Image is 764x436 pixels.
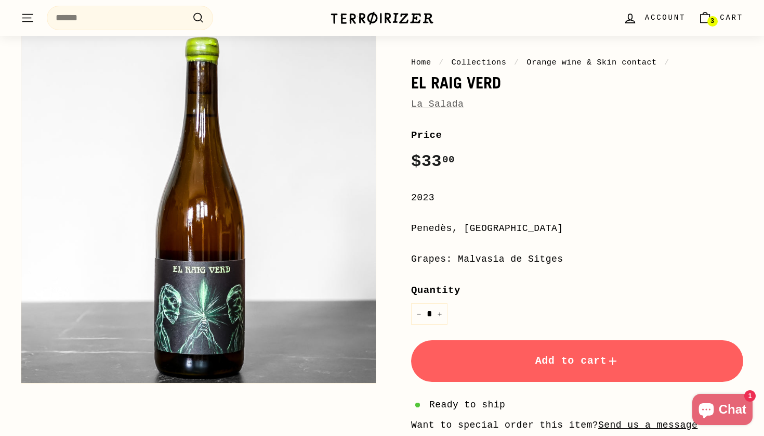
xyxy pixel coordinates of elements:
label: Quantity [411,283,743,298]
a: Orange wine & Skin contact [526,58,656,67]
button: Reduce item quantity by one [411,303,427,325]
a: Collections [451,58,506,67]
input: quantity [411,303,447,325]
span: Cart [720,12,743,23]
a: Cart [692,3,749,33]
span: 3 [710,18,714,25]
span: $33 [411,152,455,171]
button: Add to cart [411,340,743,382]
h1: El Raig Verd [411,74,743,92]
button: Increase item quantity by one [432,303,447,325]
span: Add to cart [535,355,620,367]
span: / [511,58,522,67]
label: Price [411,127,743,143]
span: / [436,58,446,67]
div: Grapes: Malvasia de Sitges [411,252,743,267]
a: La Salada [411,99,464,109]
div: 2023 [411,190,743,206]
span: Account [645,12,686,23]
a: Home [411,58,431,67]
li: Want to special order this item? [411,418,743,433]
span: Ready to ship [429,397,505,413]
a: Send us a message [598,420,697,430]
a: Account [617,3,692,33]
nav: breadcrumbs [411,56,743,69]
inbox-online-store-chat: Shopify online store chat [689,394,756,428]
div: Penedès, [GEOGRAPHIC_DATA] [411,221,743,236]
span: / [662,58,672,67]
sup: 00 [442,154,455,165]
